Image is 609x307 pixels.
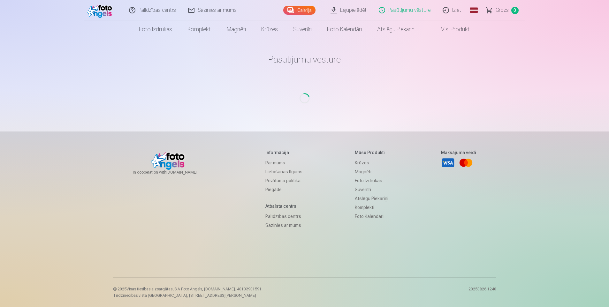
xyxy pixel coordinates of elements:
h5: Maksājuma veidi [441,149,476,156]
a: Privātuma politika [265,176,302,185]
a: Lietošanas līgums [265,167,302,176]
a: Piegāde [265,185,302,194]
a: Foto kalendāri [319,20,369,38]
span: SIA Foto Angels, [DOMAIN_NAME]. 40103901591 [174,287,262,291]
span: In cooperation with [133,170,213,175]
a: Komplekti [180,20,219,38]
p: 20250826.1240 [468,287,496,298]
a: Magnēti [219,20,254,38]
a: Foto kalendāri [355,212,388,221]
a: Magnēti [355,167,388,176]
p: Tirdzniecības vieta [GEOGRAPHIC_DATA], [STREET_ADDRESS][PERSON_NAME] [113,293,262,298]
a: Komplekti [355,203,388,212]
a: Galerija [283,6,316,15]
a: Suvenīri [285,20,319,38]
a: Suvenīri [355,185,388,194]
img: /fa1 [87,3,114,18]
a: Krūzes [254,20,285,38]
a: Visi produkti [423,20,478,38]
span: 0 [511,7,519,14]
a: Atslēgu piekariņi [369,20,423,38]
h1: Pasūtījumu vēsture [118,54,491,65]
h5: Mūsu produkti [355,149,388,156]
a: Mastercard [459,156,473,170]
span: Grozs [496,6,509,14]
a: Krūzes [355,158,388,167]
a: [DOMAIN_NAME] [166,170,213,175]
a: Sazinies ar mums [265,221,302,230]
a: Visa [441,156,455,170]
a: Par mums [265,158,302,167]
a: Foto izdrukas [131,20,180,38]
a: Palīdzības centrs [265,212,302,221]
p: © 2025 Visas tiesības aizsargātas. , [113,287,262,292]
a: Atslēgu piekariņi [355,194,388,203]
a: Foto izdrukas [355,176,388,185]
h5: Atbalsta centrs [265,203,302,209]
h5: Informācija [265,149,302,156]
